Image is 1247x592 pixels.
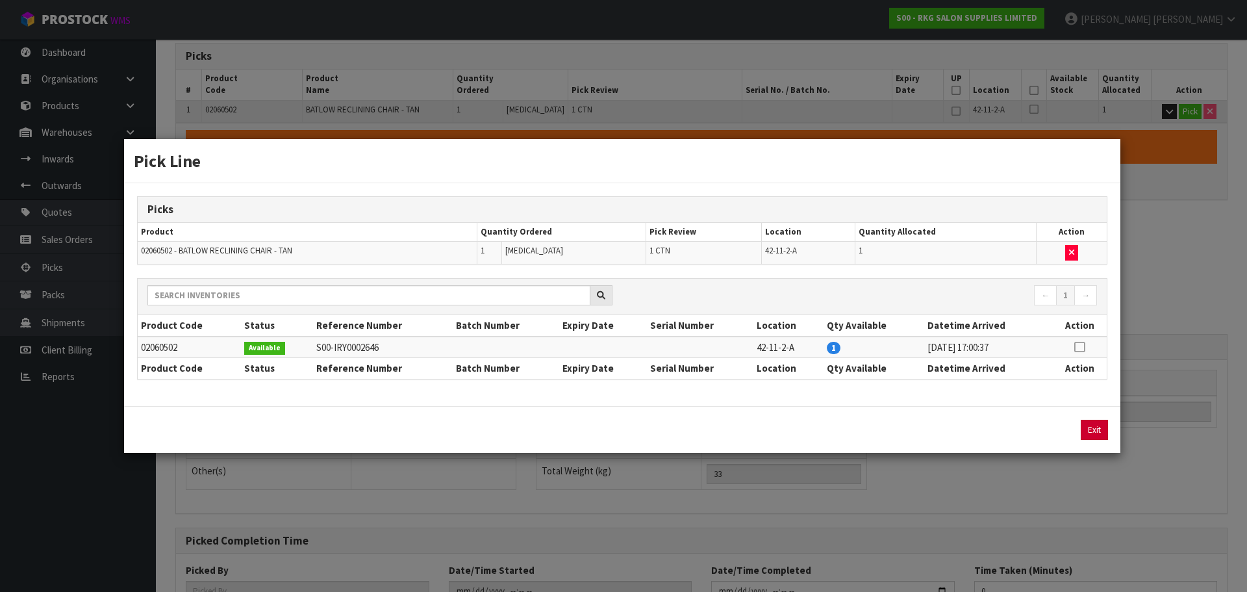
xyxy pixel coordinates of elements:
th: Datetime Arrived [924,358,1052,379]
th: Serial Number [647,315,753,336]
th: Status [241,315,312,336]
span: [MEDICAL_DATA] [505,245,563,256]
span: 1 CTN [649,245,670,256]
th: Reference Number [313,315,453,336]
th: Qty Available [824,315,924,336]
a: → [1074,285,1097,306]
th: Product [138,223,477,242]
span: 1 [481,245,485,256]
th: Action [1037,223,1107,242]
th: Batch Number [453,358,559,379]
th: Product Code [138,315,241,336]
th: Quantity Allocated [855,223,1036,242]
th: Quantity Ordered [477,223,646,242]
td: 02060502 [138,337,241,358]
a: ← [1034,285,1057,306]
nav: Page navigation [632,285,1097,308]
span: 42-11-2-A [765,245,797,256]
span: 02060502 - BATLOW RECLINING CHAIR - TAN [141,245,292,256]
td: S00-IRY0002646 [313,337,453,358]
th: Datetime Arrived [924,315,1052,336]
th: Status [241,358,312,379]
th: Pick Review [646,223,761,242]
td: [DATE] 17:00:37 [924,337,1052,358]
th: Expiry Date [559,358,647,379]
th: Reference Number [313,358,453,379]
th: Batch Number [453,315,559,336]
th: Action [1052,358,1107,379]
th: Qty Available [824,358,924,379]
span: Available [244,342,285,355]
th: Expiry Date [559,315,647,336]
input: Search inventories [147,285,590,305]
td: 42-11-2-A [753,337,824,358]
th: Product Code [138,358,241,379]
th: Location [753,315,824,336]
span: 1 [859,245,863,256]
a: 1 [1056,285,1075,306]
th: Location [762,223,855,242]
th: Action [1052,315,1107,336]
span: 1 [827,342,840,354]
h3: Picks [147,203,1097,216]
h3: Pick Line [134,149,1111,173]
button: Exit [1081,420,1108,440]
th: Serial Number [647,358,753,379]
th: Location [753,358,824,379]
